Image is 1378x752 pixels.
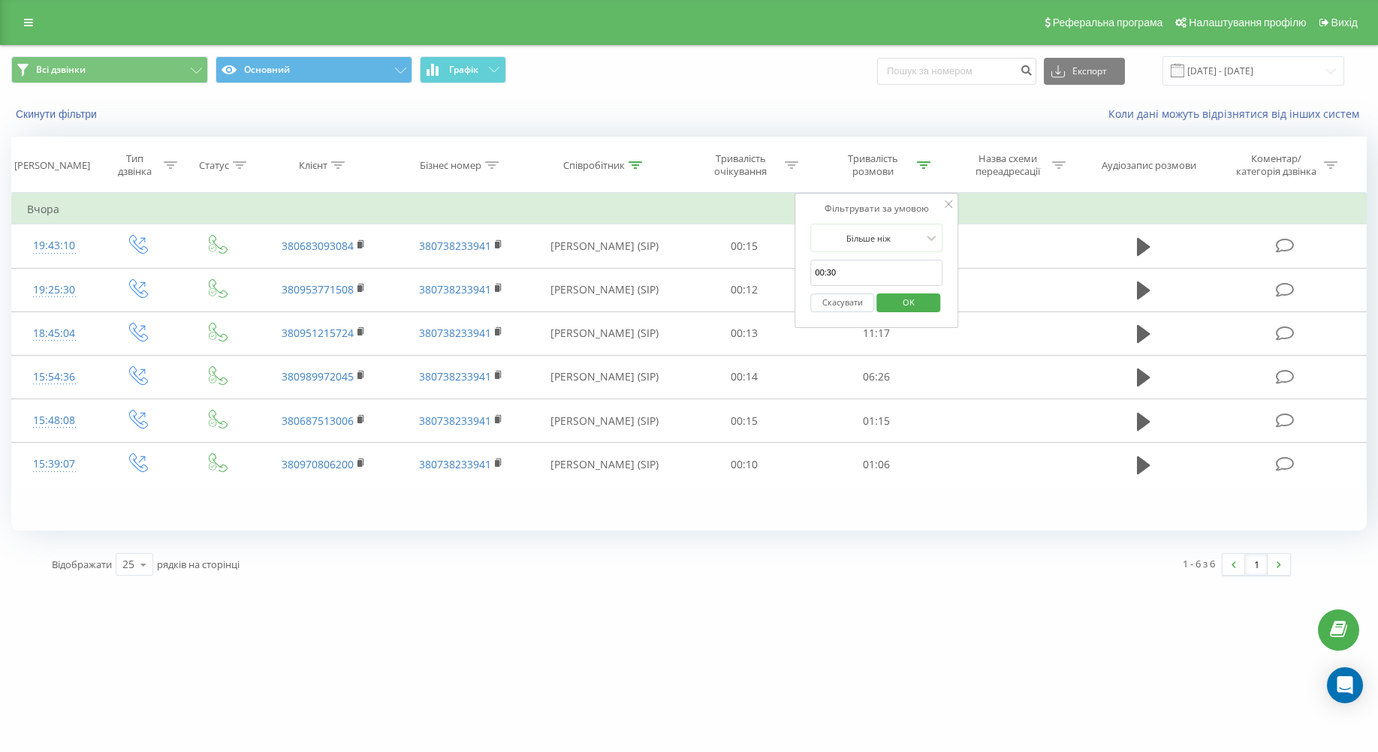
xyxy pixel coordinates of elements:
[36,64,86,76] span: Всі дзвінки
[1053,17,1163,29] span: Реферальна програма
[282,457,354,471] a: 380970806200
[968,152,1048,178] div: Назва схеми переадресації
[52,558,112,571] span: Відображати
[27,362,81,392] div: 15:54:36
[282,282,354,296] a: 380953771508
[27,450,81,479] div: 15:39:07
[1232,152,1320,178] div: Коментар/категорія дзвінка
[216,56,412,83] button: Основний
[810,443,942,486] td: 01:06
[419,282,491,296] a: 380738233941
[110,152,160,178] div: Тип дзвінка
[530,224,678,268] td: [PERSON_NAME] (SIP)
[678,268,810,311] td: 00:12
[1245,554,1268,575] a: 1
[27,406,81,435] div: 15:48:08
[811,260,943,286] input: 00:00
[12,194,1367,224] td: Вчора
[282,239,354,253] a: 380683093084
[27,275,81,305] div: 19:25:30
[530,399,678,443] td: [PERSON_NAME] (SIP)
[530,443,678,486] td: [PERSON_NAME] (SIP)
[810,355,942,399] td: 06:26
[14,159,90,172] div: [PERSON_NAME]
[1044,58,1125,85] button: Експорт
[810,399,942,443] td: 01:15
[1183,556,1215,571] div: 1 - 6 з 6
[678,224,810,268] td: 00:15
[1102,159,1196,172] div: Аудіозапис розмови
[1331,17,1358,29] span: Вихід
[888,290,930,314] span: OK
[678,399,810,443] td: 00:15
[27,231,81,260] div: 19:43:10
[833,152,913,178] div: Тривалість розмови
[563,159,625,172] div: Співробітник
[282,326,354,340] a: 380951215724
[11,56,208,83] button: Всі дзвінки
[811,201,943,216] div: Фільтрувати за умовою
[701,152,781,178] div: Тривалість очікування
[122,557,134,572] div: 25
[419,369,491,384] a: 380738233941
[678,311,810,355] td: 00:13
[419,414,491,428] a: 380738233941
[877,58,1036,85] input: Пошук за номером
[530,355,678,399] td: [PERSON_NAME] (SIP)
[11,107,104,121] button: Скинути фільтри
[530,268,678,311] td: [PERSON_NAME] (SIP)
[419,326,491,340] a: 380738233941
[530,311,678,355] td: [PERSON_NAME] (SIP)
[876,293,940,312] button: OK
[282,414,354,428] a: 380687513006
[1327,667,1363,703] div: Open Intercom Messenger
[1108,107,1367,121] a: Коли дані можуть відрізнятися вiд інших систем
[420,159,481,172] div: Бізнес номер
[282,369,354,384] a: 380989972045
[678,355,810,399] td: 00:14
[449,65,478,75] span: Графік
[419,239,491,253] a: 380738233941
[420,56,506,83] button: Графік
[810,311,942,355] td: 11:17
[811,293,875,312] button: Скасувати
[678,443,810,486] td: 00:10
[299,159,327,172] div: Клієнт
[27,319,81,348] div: 18:45:04
[1189,17,1306,29] span: Налаштування профілю
[199,159,229,172] div: Статус
[157,558,240,571] span: рядків на сторінці
[419,457,491,471] a: 380738233941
